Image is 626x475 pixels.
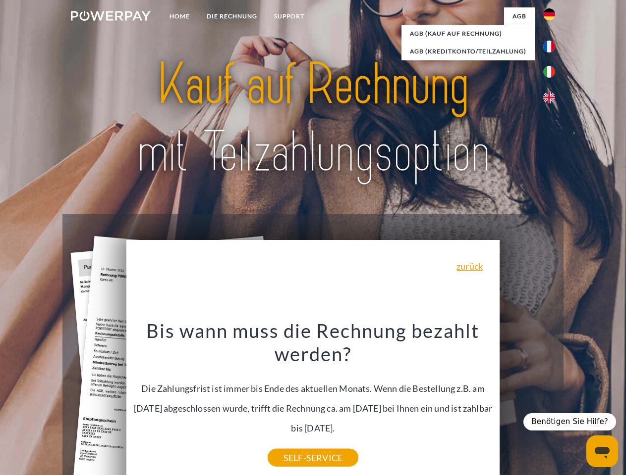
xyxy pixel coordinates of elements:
[523,413,616,430] div: Benötigen Sie Hilfe?
[401,25,535,43] a: AGB (Kauf auf Rechnung)
[504,7,535,25] a: agb
[132,319,494,458] div: Die Zahlungsfrist ist immer bis Ende des aktuellen Monats. Wenn die Bestellung z.B. am [DATE] abg...
[266,7,313,25] a: SUPPORT
[543,41,555,52] img: fr
[132,319,494,366] h3: Bis wann muss die Rechnung bezahlt werden?
[586,435,618,467] iframe: Schaltfläche zum Öffnen des Messaging-Fensters; Konversation läuft
[268,449,358,467] a: SELF-SERVICE
[543,66,555,78] img: it
[543,8,555,20] img: de
[543,92,555,103] img: en
[95,47,531,190] img: title-powerpay_de.svg
[71,11,151,21] img: logo-powerpay-white.svg
[401,43,535,60] a: AGB (Kreditkonto/Teilzahlung)
[161,7,198,25] a: Home
[456,262,483,271] a: zurück
[198,7,266,25] a: DIE RECHNUNG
